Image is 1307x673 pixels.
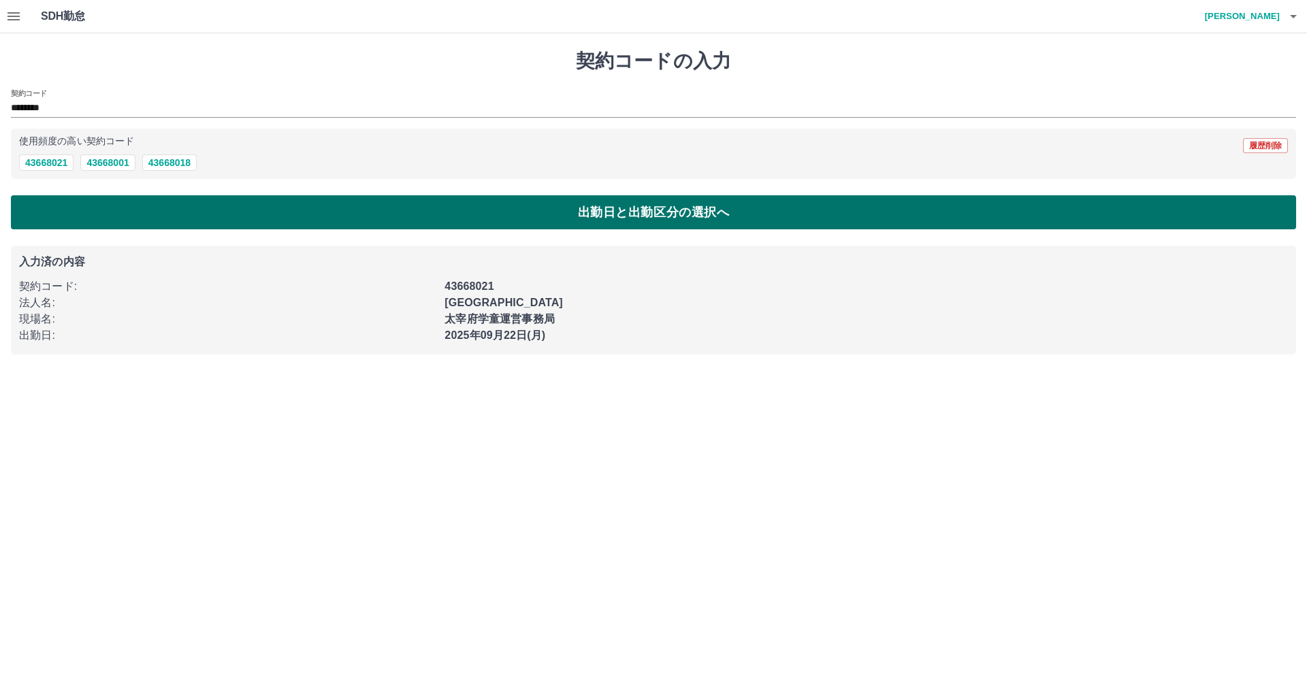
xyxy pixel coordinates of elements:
[80,154,135,171] button: 43668001
[445,313,555,325] b: 太宰府学童運営事務局
[19,311,436,327] p: 現場名 :
[11,195,1296,229] button: 出勤日と出勤区分の選択へ
[11,88,47,99] h2: 契約コード
[19,278,436,295] p: 契約コード :
[19,295,436,311] p: 法人名 :
[445,297,563,308] b: [GEOGRAPHIC_DATA]
[11,50,1296,73] h1: 契約コードの入力
[19,257,1288,267] p: 入力済の内容
[1243,138,1288,153] button: 履歴削除
[19,327,436,344] p: 出勤日 :
[19,154,74,171] button: 43668021
[445,280,494,292] b: 43668021
[142,154,197,171] button: 43668018
[445,329,545,341] b: 2025年09月22日(月)
[19,137,134,146] p: 使用頻度の高い契約コード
